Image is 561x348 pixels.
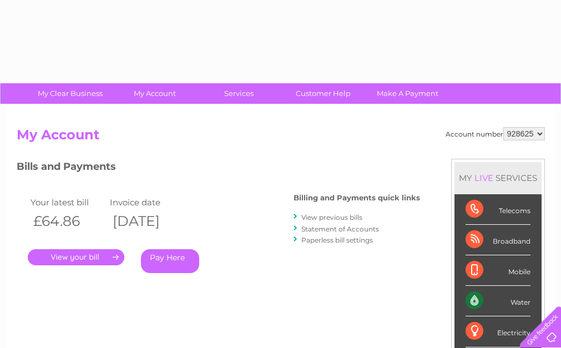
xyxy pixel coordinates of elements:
div: Broadband [466,225,530,255]
div: MY SERVICES [454,162,542,194]
div: Electricity [466,316,530,347]
a: Services [193,83,285,104]
th: £64.86 [28,210,108,233]
div: Water [466,286,530,316]
a: Pay Here [141,249,199,273]
div: Mobile [466,255,530,286]
a: My Account [109,83,200,104]
h4: Billing and Payments quick links [294,194,420,202]
h2: My Account [17,127,545,148]
div: Account number [446,127,545,140]
a: Make A Payment [362,83,453,104]
a: Paperless bill settings [301,236,373,244]
td: Your latest bill [28,195,108,210]
a: Customer Help [277,83,369,104]
div: LIVE [472,173,496,183]
h3: Bills and Payments [17,159,420,178]
div: Telecoms [466,194,530,225]
a: View previous bills [301,213,362,221]
th: [DATE] [107,210,187,233]
a: My Clear Business [24,83,116,104]
td: Invoice date [107,195,187,210]
a: . [28,249,124,265]
a: Statement of Accounts [301,225,379,233]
